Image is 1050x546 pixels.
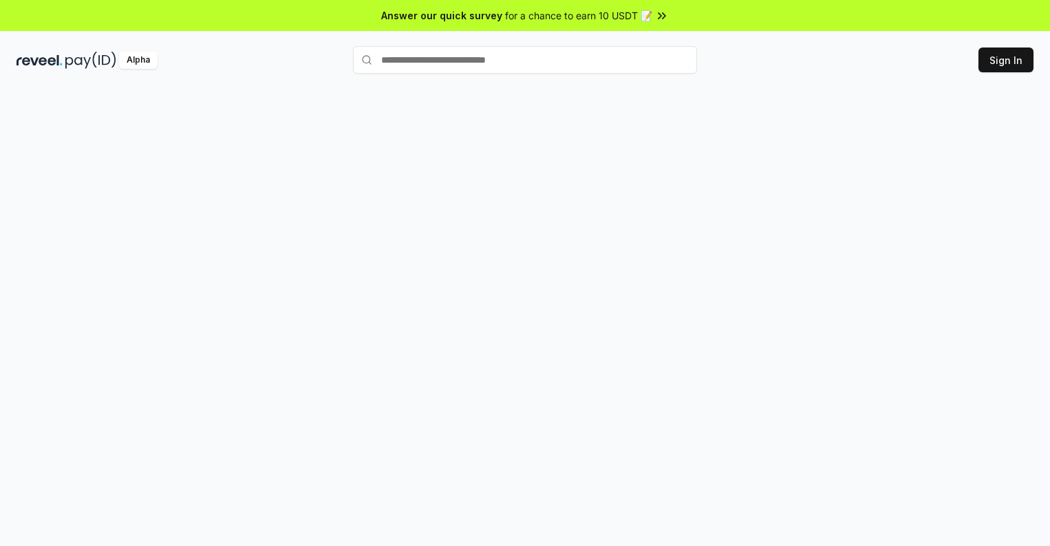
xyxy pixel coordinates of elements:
[119,52,158,69] div: Alpha
[65,52,116,69] img: pay_id
[17,52,63,69] img: reveel_dark
[505,8,652,23] span: for a chance to earn 10 USDT 📝
[381,8,502,23] span: Answer our quick survey
[978,48,1033,72] button: Sign In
